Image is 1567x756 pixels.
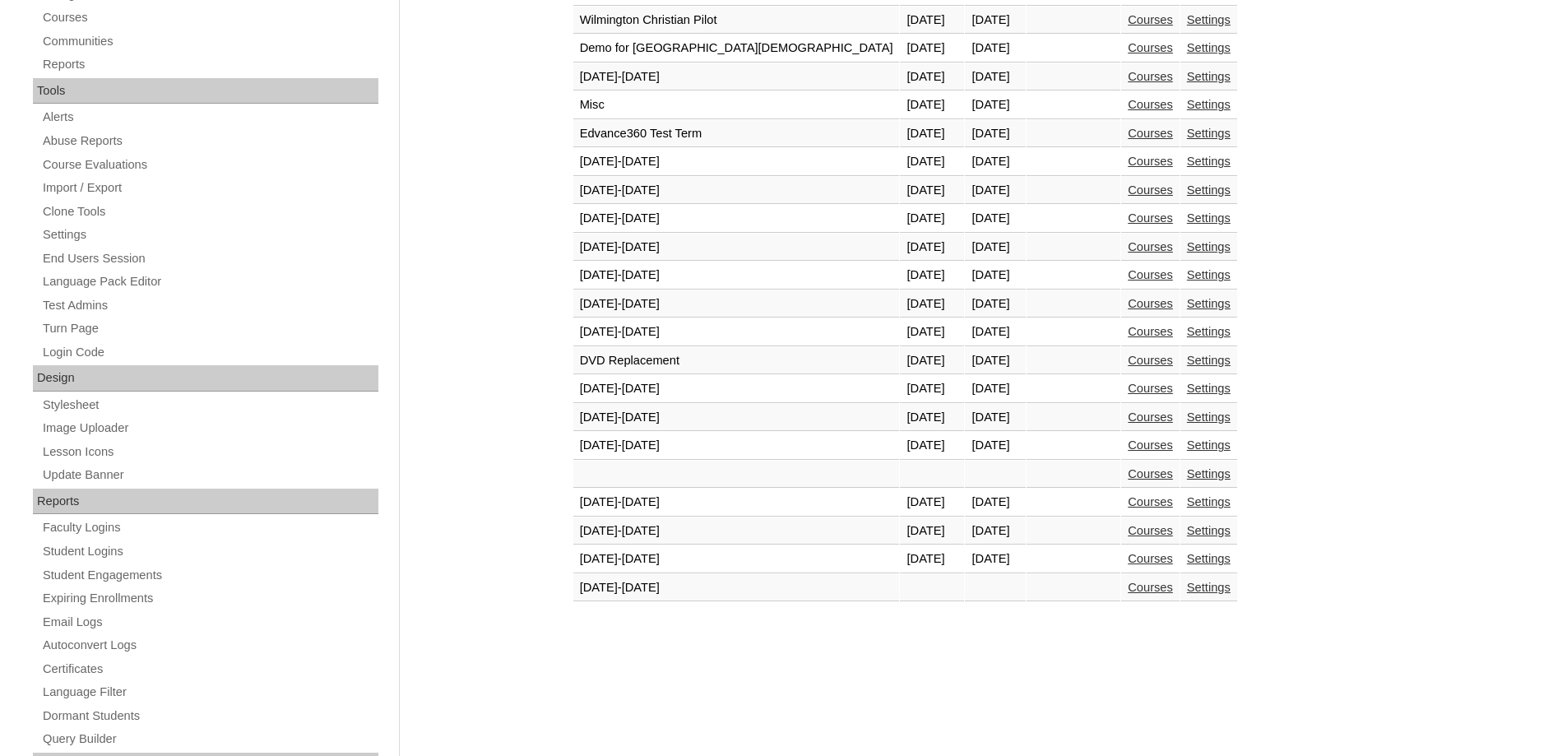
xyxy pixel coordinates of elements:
td: [DATE] [965,120,1025,148]
a: Settings [1187,410,1231,424]
a: Settings [1187,41,1231,54]
td: [DATE] [965,545,1025,573]
a: Settings [1187,268,1231,281]
a: Courses [1128,41,1173,54]
td: [DATE] [965,205,1025,233]
a: End Users Session [41,248,378,269]
a: Settings [1187,581,1231,594]
td: [DATE] [965,318,1025,346]
div: Tools [33,78,378,104]
a: Student Engagements [41,565,378,586]
div: Design [33,365,378,392]
a: Courses [1128,70,1173,83]
td: [DATE] [900,63,964,91]
a: Courses [1128,13,1173,26]
a: Alerts [41,107,378,128]
td: [DATE]-[DATE] [573,63,900,91]
a: Faculty Logins [41,517,378,538]
a: Lesson Icons [41,442,378,462]
a: Dormant Students [41,706,378,726]
a: Autoconvert Logs [41,635,378,656]
td: [DATE] [900,489,964,517]
a: Settings [1187,183,1231,197]
a: Courses [1128,495,1173,508]
a: Settings [1187,155,1231,168]
td: [DATE] [900,517,964,545]
td: [DATE]-[DATE] [573,148,900,176]
td: [DATE] [900,35,964,63]
td: [DATE] [900,262,964,290]
a: Courses [1128,98,1173,111]
td: [DATE]-[DATE] [573,290,900,318]
td: [DATE]-[DATE] [573,234,900,262]
td: [DATE]-[DATE] [573,262,900,290]
a: Courses [1128,155,1173,168]
a: Settings [1187,524,1231,537]
a: Settings [1187,467,1231,480]
a: Settings [1187,382,1231,395]
a: Communities [41,31,378,52]
a: Courses [1128,552,1173,565]
a: Courses [1128,382,1173,395]
a: Settings [1187,13,1231,26]
a: Login Code [41,342,378,363]
td: [DATE] [900,375,964,403]
td: [DATE] [900,177,964,205]
td: [DATE]-[DATE] [573,432,900,460]
td: [DATE] [965,35,1025,63]
a: Expiring Enrollments [41,588,378,609]
a: Settings [1187,438,1231,452]
td: [DATE] [900,432,964,460]
a: Courses [1128,581,1173,594]
a: Abuse Reports [41,131,378,151]
a: Courses [1128,410,1173,424]
td: [DATE] [900,205,964,233]
a: Settings [41,225,378,245]
td: [DATE] [900,404,964,432]
a: Courses [1128,297,1173,310]
td: [DATE]-[DATE] [573,177,900,205]
a: Settings [1187,325,1231,338]
td: [DATE] [900,318,964,346]
td: [DATE] [965,432,1025,460]
td: [DATE] [965,262,1025,290]
td: [DATE]-[DATE] [573,404,900,432]
a: Settings [1187,70,1231,83]
a: Courses [1128,325,1173,338]
td: [DATE] [900,234,964,262]
td: Wilmington Christian Pilot [573,7,900,35]
td: [DATE] [965,148,1025,176]
td: [DATE]-[DATE] [573,375,900,403]
a: Language Filter [41,682,378,703]
td: [DATE]-[DATE] [573,489,900,517]
a: Settings [1187,552,1231,565]
td: [DATE] [965,63,1025,91]
a: Settings [1187,495,1231,508]
a: Courses [1128,240,1173,253]
td: [DATE]-[DATE] [573,545,900,573]
td: [DATE] [900,347,964,375]
a: Courses [1128,127,1173,140]
a: Settings [1187,98,1231,111]
td: [DATE] [965,489,1025,517]
a: Email Logs [41,612,378,633]
a: Settings [1187,240,1231,253]
a: Course Evaluations [41,155,378,175]
td: [DATE]-[DATE] [573,517,900,545]
a: Student Logins [41,541,378,562]
td: [DATE] [965,7,1025,35]
a: Courses [1128,438,1173,452]
div: Reports [33,489,378,515]
a: Import / Export [41,178,378,198]
td: DVD Replacement [573,347,900,375]
a: Courses [1128,183,1173,197]
a: Image Uploader [41,418,378,438]
a: Settings [1187,297,1231,310]
td: [DATE] [900,7,964,35]
a: Courses [1128,467,1173,480]
a: Courses [41,7,378,28]
a: Test Admins [41,295,378,316]
td: [DATE] [965,347,1025,375]
a: Courses [1128,211,1173,225]
td: [DATE] [965,234,1025,262]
